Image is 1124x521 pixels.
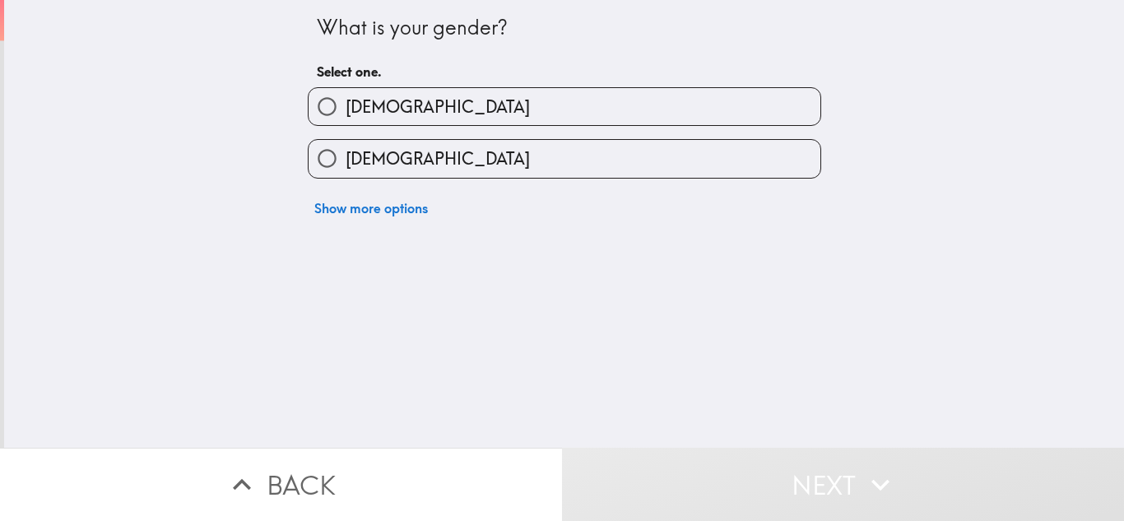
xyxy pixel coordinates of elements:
[562,448,1124,521] button: Next
[308,192,434,225] button: Show more options
[346,95,530,119] span: [DEMOGRAPHIC_DATA]
[317,14,812,42] div: What is your gender?
[309,140,820,177] button: [DEMOGRAPHIC_DATA]
[309,88,820,125] button: [DEMOGRAPHIC_DATA]
[346,147,530,170] span: [DEMOGRAPHIC_DATA]
[317,63,812,81] h6: Select one.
